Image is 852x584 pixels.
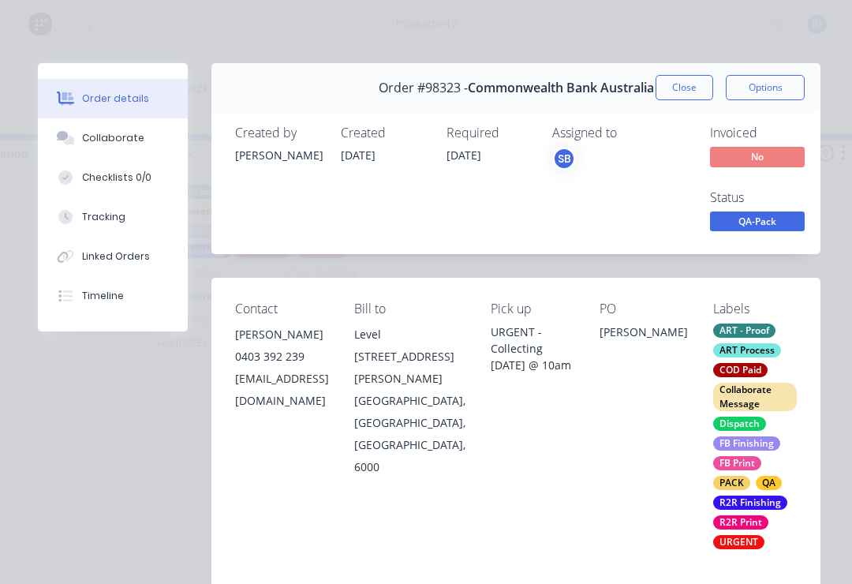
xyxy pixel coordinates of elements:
[38,118,188,158] button: Collaborate
[82,210,125,224] div: Tracking
[354,390,465,478] div: [GEOGRAPHIC_DATA], [GEOGRAPHIC_DATA], [GEOGRAPHIC_DATA], 6000
[354,324,465,478] div: Level [STREET_ADDRESS][PERSON_NAME][GEOGRAPHIC_DATA], [GEOGRAPHIC_DATA], [GEOGRAPHIC_DATA], 6000
[38,79,188,118] button: Order details
[756,476,782,490] div: QA
[491,324,574,373] div: URGENT - Collecting [DATE] @ 10am
[38,197,188,237] button: Tracking
[491,301,574,316] div: Pick up
[341,148,376,163] span: [DATE]
[82,289,124,303] div: Timeline
[38,276,188,316] button: Timeline
[713,383,797,411] div: Collaborate Message
[38,158,188,197] button: Checklists 0/0
[552,125,710,140] div: Assigned to
[713,476,750,490] div: PACK
[710,212,805,231] span: QA-Pack
[235,346,329,368] div: 0403 392 239
[235,324,329,346] div: [PERSON_NAME]
[82,92,149,106] div: Order details
[235,324,329,412] div: [PERSON_NAME]0403 392 239[EMAIL_ADDRESS][DOMAIN_NAME]
[713,417,766,431] div: Dispatch
[235,368,329,412] div: [EMAIL_ADDRESS][DOMAIN_NAME]
[82,131,144,145] div: Collaborate
[354,324,465,390] div: Level [STREET_ADDRESS][PERSON_NAME]
[713,436,780,451] div: FB Finishing
[726,75,805,100] button: Options
[468,80,654,95] span: Commonwealth Bank Australia
[710,125,828,140] div: Invoiced
[600,301,688,316] div: PO
[713,343,781,358] div: ART Process
[710,212,805,235] button: QA-Pack
[235,147,322,163] div: [PERSON_NAME]
[235,125,322,140] div: Created by
[447,148,481,163] span: [DATE]
[710,190,828,205] div: Status
[341,125,428,140] div: Created
[713,535,764,549] div: URGENT
[713,363,768,377] div: COD Paid
[235,301,329,316] div: Contact
[600,324,688,346] div: [PERSON_NAME]
[713,496,787,510] div: R2R Finishing
[713,301,797,316] div: Labels
[656,75,713,100] button: Close
[710,147,805,167] span: No
[447,125,533,140] div: Required
[82,249,150,264] div: Linked Orders
[713,324,775,338] div: ART - Proof
[552,147,576,170] button: SB
[713,515,768,530] div: R2R Print
[82,170,151,185] div: Checklists 0/0
[379,80,468,95] span: Order #98323 -
[38,237,188,276] button: Linked Orders
[354,301,465,316] div: Bill to
[713,456,761,470] div: FB Print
